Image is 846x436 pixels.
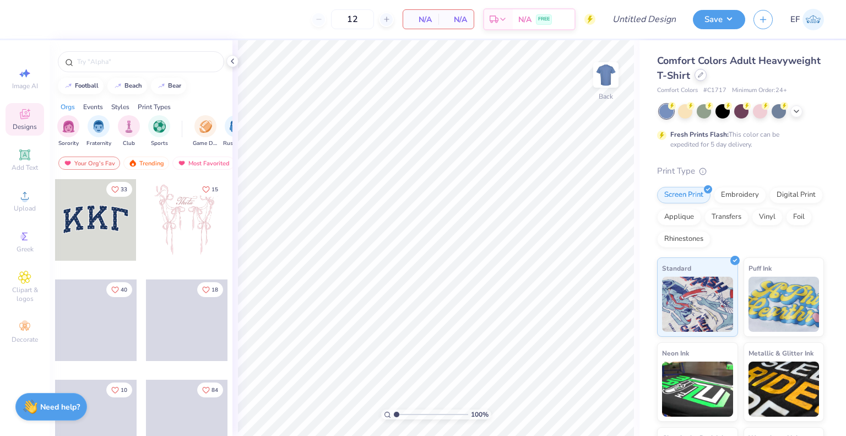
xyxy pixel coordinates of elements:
[106,383,132,397] button: Like
[123,157,169,170] div: Trending
[786,209,812,225] div: Foil
[193,115,218,148] button: filter button
[13,122,37,131] span: Designs
[111,102,129,112] div: Styles
[752,209,783,225] div: Vinyl
[693,10,745,29] button: Save
[193,139,218,148] span: Game Day
[123,120,135,133] img: Club Image
[138,102,171,112] div: Print Types
[657,54,821,82] span: Comfort Colors Adult Heavyweight T-Shirt
[662,262,691,274] span: Standard
[83,102,103,112] div: Events
[199,120,212,133] img: Game Day Image
[151,78,186,94] button: bear
[211,387,218,393] span: 84
[124,83,142,89] div: beach
[106,282,132,297] button: Like
[113,83,122,89] img: trend_line.gif
[657,231,711,247] div: Rhinestones
[211,187,218,192] span: 15
[662,362,733,417] img: Neon Ink
[749,262,772,274] span: Puff Ink
[58,78,104,94] button: football
[704,209,749,225] div: Transfers
[107,78,147,94] button: beach
[670,130,729,139] strong: Fresh Prints Flash:
[57,115,79,148] div: filter for Sorority
[657,86,698,95] span: Comfort Colors
[732,86,787,95] span: Minimum Order: 24 +
[657,165,824,177] div: Print Type
[230,120,242,133] img: Rush & Bid Image
[118,115,140,148] button: filter button
[599,91,613,101] div: Back
[604,8,685,30] input: Untitled Design
[62,120,75,133] img: Sorority Image
[538,15,550,23] span: FREE
[714,187,766,203] div: Embroidery
[471,410,489,419] span: 100 %
[123,139,135,148] span: Club
[12,335,38,344] span: Decorate
[58,139,79,148] span: Sorority
[223,139,248,148] span: Rush & Bid
[128,159,137,167] img: trending.gif
[197,282,223,297] button: Like
[12,163,38,172] span: Add Text
[802,9,824,30] img: Eric Fox
[86,115,111,148] button: filter button
[769,187,823,203] div: Digital Print
[197,182,223,197] button: Like
[75,83,99,89] div: football
[121,387,127,393] span: 10
[106,182,132,197] button: Like
[657,209,701,225] div: Applique
[58,157,120,170] div: Your Org's Fav
[121,187,127,192] span: 33
[662,277,733,332] img: Standard
[749,347,814,359] span: Metallic & Glitter Ink
[518,14,532,25] span: N/A
[151,139,168,148] span: Sports
[157,83,166,89] img: trend_line.gif
[61,102,75,112] div: Orgs
[153,120,166,133] img: Sports Image
[657,187,711,203] div: Screen Print
[410,14,432,25] span: N/A
[6,286,44,303] span: Clipart & logos
[331,9,374,29] input: – –
[148,115,170,148] div: filter for Sports
[76,56,217,67] input: Try "Alpha"
[148,115,170,148] button: filter button
[86,139,111,148] span: Fraternity
[17,245,34,254] span: Greek
[790,9,824,30] a: EF
[177,159,186,167] img: most_fav.gif
[662,347,689,359] span: Neon Ink
[64,83,73,89] img: trend_line.gif
[211,287,218,293] span: 18
[223,115,248,148] button: filter button
[749,277,820,332] img: Puff Ink
[86,115,111,148] div: filter for Fraternity
[749,362,820,417] img: Metallic & Glitter Ink
[172,157,235,170] div: Most Favorited
[703,86,726,95] span: # C1717
[121,287,127,293] span: 40
[63,159,72,167] img: most_fav.gif
[12,82,38,90] span: Image AI
[57,115,79,148] button: filter button
[223,115,248,148] div: filter for Rush & Bid
[670,130,806,149] div: This color can be expedited for 5 day delivery.
[40,402,80,412] strong: Need help?
[14,204,36,213] span: Upload
[445,14,467,25] span: N/A
[595,64,617,86] img: Back
[790,13,800,26] span: EF
[118,115,140,148] div: filter for Club
[193,115,218,148] div: filter for Game Day
[168,83,181,89] div: bear
[197,383,223,397] button: Like
[93,120,105,133] img: Fraternity Image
